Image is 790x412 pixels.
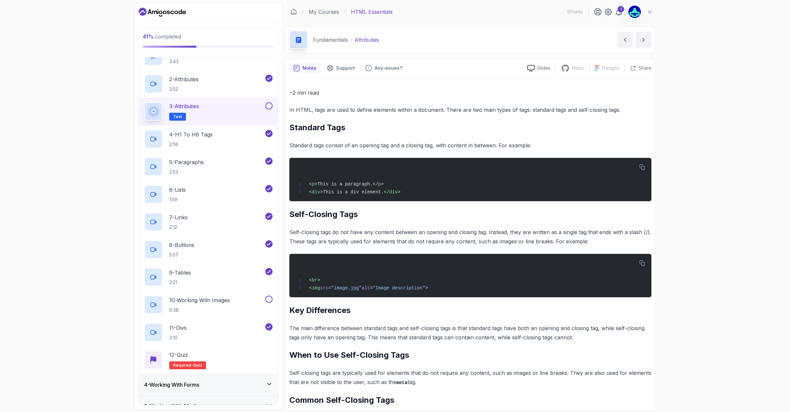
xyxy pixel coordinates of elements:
span: br [312,278,317,283]
span: "image.jpg" [331,285,361,291]
h2: Key Differences [289,305,651,316]
span: p [312,182,314,187]
button: 4-Working With Forms [139,374,278,395]
button: Share [625,65,651,71]
p: 10 - Working With Images [169,296,230,304]
span: > [398,189,400,195]
a: Dashboard [290,9,297,15]
p: 3 - Attributes [169,102,199,110]
p: ~2 min read [289,88,651,97]
p: 5 Points [567,9,583,15]
button: 5-Paragraphs2:53 [144,158,273,176]
span: Required- [173,363,193,368]
p: In HTML, tags are used to define elements within a document. There are two main types of tags: st... [289,105,651,114]
div: 1 [618,6,624,12]
span: img [312,285,320,291]
button: 12-QuizRequired-quiz [144,351,273,369]
p: Share [639,65,651,71]
p: 12 - Quiz [169,351,188,359]
p: 8 - Buttons [169,241,194,249]
button: Feedback button [361,63,406,73]
p: 5 - Paragraphs [169,158,204,166]
h2: When to Use Self-Closing Tags [289,350,651,360]
img: user profile image [628,6,641,18]
p: 1:59 [169,196,186,203]
p: Any issues? [375,65,402,71]
p: 4 - H1 To H6 Tags [169,131,213,138]
span: < [309,189,312,195]
button: 9-Tables3:21 [144,268,273,286]
span: 41 % [143,33,154,40]
a: Dashboard [139,7,186,17]
p: Notes [303,65,316,71]
h2: Standard Tags [289,122,651,133]
span: < [309,285,312,291]
span: >This is a div element.</ [320,189,389,195]
p: 2:53 [169,169,204,175]
span: > [381,182,383,187]
button: next content [636,32,651,48]
h3: 4 - Working With Forms [144,381,199,389]
span: p [378,182,381,187]
span: div [312,189,320,195]
p: 3:10 [169,334,187,341]
button: user profile image [628,5,653,18]
p: 3:43 [169,58,211,65]
p: The main difference between standard tags and self-closing tags is that standard tags have both a... [289,324,651,342]
p: 2:56 [169,141,213,148]
a: Slides [522,65,556,72]
button: 8-Buttons5:57 [144,240,273,259]
span: > [317,278,320,283]
span: "Image description" [373,285,425,291]
button: 7-Links2:12 [144,213,273,231]
code: meta [396,380,408,385]
h2: Self-Closing Tags [289,209,651,220]
p: Attributes [355,36,379,44]
p: 3:21 [169,279,191,286]
p: Support [336,65,355,71]
p: 9 - Tables [169,269,191,277]
p: Repo [572,65,584,71]
span: src [320,285,329,291]
p: Slides [537,65,550,71]
button: 3-AttributesText [144,102,273,121]
button: previous content [617,32,633,48]
h3: 5 - Working With Media [144,402,199,410]
span: div [389,189,398,195]
button: 11-Divs3:10 [144,323,273,342]
p: Fundamentals [313,36,348,44]
a: My Courses [309,8,339,16]
p: 2 - Attributes [169,75,198,83]
p: 11 - Divs [169,324,187,332]
button: 10-Working With Images6:38 [144,296,273,314]
span: completed [143,33,181,40]
button: 4-H1 To H6 Tags2:56 [144,130,273,148]
p: 7 - Links [169,213,188,221]
span: quiz [193,363,202,368]
h2: Common Self-Closing Tags [289,395,651,405]
span: = [370,285,373,291]
span: = [329,285,331,291]
button: 6-Lists1:59 [144,185,273,204]
span: < [309,278,312,283]
a: 1 [615,8,623,16]
p: Self-closing tags are typically used for elements that do not require any content, such as images... [289,368,651,387]
p: 6 - Lists [169,186,186,194]
p: HTML Essentials [351,8,393,16]
p: Standard tags consist of an opening tag and a closing tag, with content in between. For example: [289,141,651,150]
p: Self-closing tags do not have any content between an opening and closing tag. Instead, they are w... [289,228,651,246]
p: Designs [602,65,619,71]
button: notes button [289,63,320,73]
span: alt [362,285,370,291]
span: >This is a paragraph.</ [315,182,378,187]
span: < [309,182,312,187]
p: 5:57 [169,252,194,258]
p: 6:38 [169,307,230,313]
button: 2-Attributes3:52 [144,75,273,93]
p: 3:52 [169,86,198,92]
p: 2:12 [169,224,188,230]
span: > [425,285,428,291]
span: Text [173,114,182,119]
button: Support button [323,63,359,73]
